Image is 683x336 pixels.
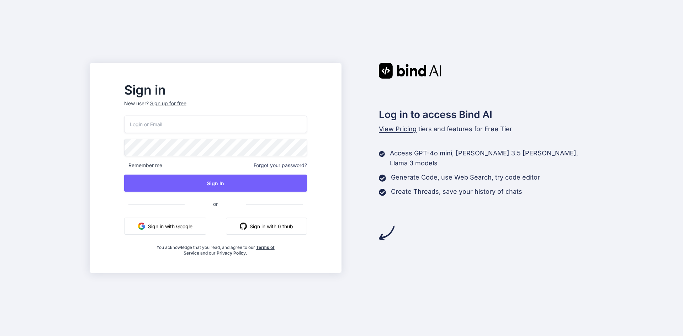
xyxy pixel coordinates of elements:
span: View Pricing [379,125,417,133]
p: tiers and features for Free Tier [379,124,594,134]
button: Sign in with Google [124,218,206,235]
img: Bind AI logo [379,63,441,79]
p: Create Threads, save your history of chats [391,187,522,197]
button: Sign in with Github [226,218,307,235]
button: Sign In [124,175,307,192]
h2: Sign in [124,84,307,96]
a: Privacy Policy. [217,250,247,256]
span: Forgot your password? [254,162,307,169]
img: google [138,223,145,230]
input: Login or Email [124,116,307,133]
h2: Log in to access Bind AI [379,107,594,122]
div: Sign up for free [150,100,186,107]
span: or [185,195,246,213]
p: New user? [124,100,307,116]
img: arrow [379,225,395,241]
p: Generate Code, use Web Search, try code editor [391,172,540,182]
a: Terms of Service [184,245,275,256]
img: github [240,223,247,230]
p: Access GPT-4o mini, [PERSON_NAME] 3.5 [PERSON_NAME], Llama 3 models [390,148,593,168]
span: Remember me [124,162,162,169]
div: You acknowledge that you read, and agree to our and our [154,240,276,256]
